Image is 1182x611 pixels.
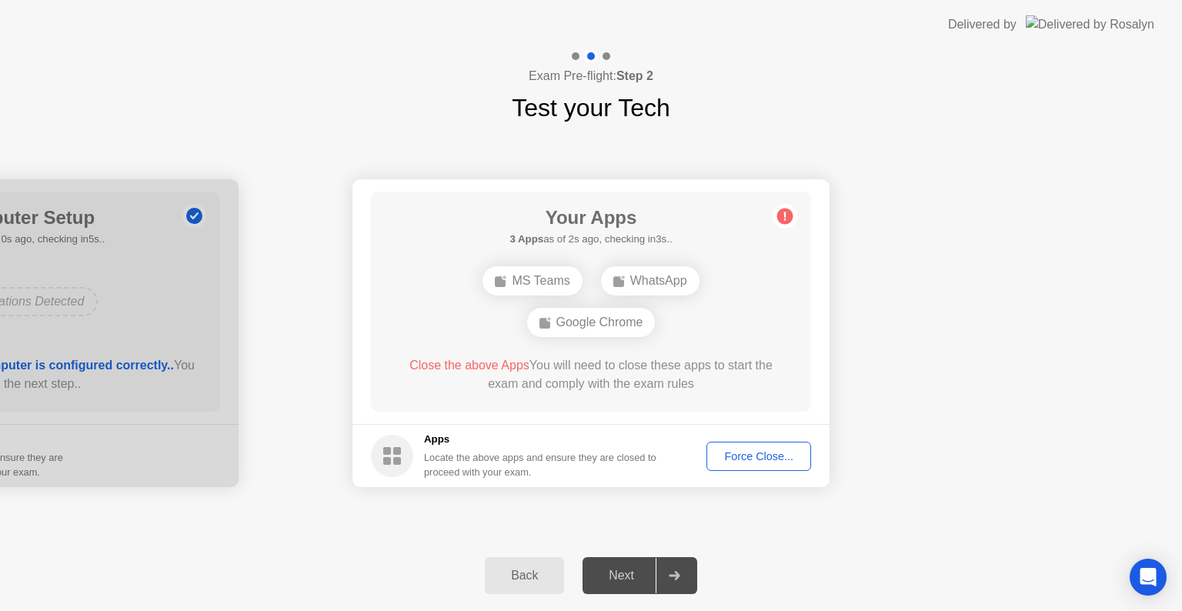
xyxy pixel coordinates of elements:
div: WhatsApp [601,266,700,295]
div: You will need to close these apps to start the exam and comply with the exam rules [393,356,790,393]
div: Delivered by [948,15,1017,34]
button: Next [583,557,697,594]
div: Back [489,569,559,583]
div: Next [587,569,656,583]
h1: Your Apps [509,204,672,232]
div: Open Intercom Messenger [1130,559,1167,596]
div: Locate the above apps and ensure they are closed to proceed with your exam. [424,450,657,479]
h1: Test your Tech [512,89,670,126]
span: Close the above Apps [409,359,529,372]
h5: Apps [424,432,657,447]
b: 3 Apps [509,233,543,245]
button: Force Close... [706,442,811,471]
img: Delivered by Rosalyn [1026,15,1154,33]
div: Force Close... [712,450,806,462]
b: Step 2 [616,69,653,82]
button: Back [485,557,564,594]
h5: as of 2s ago, checking in3s.. [509,232,672,247]
div: Google Chrome [527,308,656,337]
div: MS Teams [482,266,582,295]
h4: Exam Pre-flight: [529,67,653,85]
